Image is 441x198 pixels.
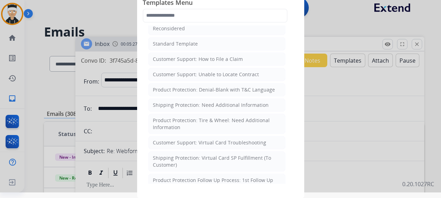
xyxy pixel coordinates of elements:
[153,102,269,109] div: Shipping Protection: Need Additional Information
[153,86,275,93] div: Product Protection: Denial-Blank with T&C Language
[153,139,266,146] div: Customer Support: Virtual Card Troubleshooting
[153,155,281,168] div: Shipping Protection: Virtual Card SP Fulfillment (To Customer)
[153,56,243,63] div: Customer Support: How to File a Claim
[153,177,281,191] div: Product Protection Follow Up Process: 1st Follow Up (Pursuing Claim)
[153,40,198,47] div: Standard Template
[153,117,281,131] div: Product Protection: Tire & Wheel: Need Additional Information
[153,71,259,78] div: Customer Support: Unable to Locate Contract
